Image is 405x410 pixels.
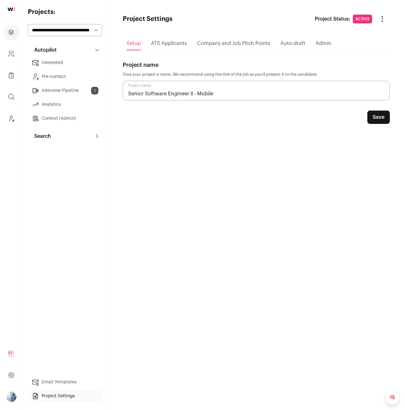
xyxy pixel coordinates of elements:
[151,41,187,46] span: ATS Applicants
[30,46,57,54] p: Autopilot
[28,56,102,69] a: Interested
[123,61,390,69] p: Project name
[4,25,19,40] a: Projects
[6,392,16,402] button: Open dropdown
[6,392,16,402] img: 97332-medium_jpg
[4,46,19,61] a: Company and ATS Settings
[28,112,102,125] a: Context (Admin)
[4,68,19,83] a: Company Lists
[28,390,102,402] a: Project Settings
[353,15,372,23] span: Active
[197,37,270,50] a: Company and Job Pitch Points
[151,37,187,50] a: ATS Applicants
[28,376,102,388] a: Email Templates
[123,72,390,77] p: Give your project a name. We recommend using the title of the job as you'd present it to the cand...
[91,87,98,94] span: 1
[197,41,270,46] span: Company and Job Pitch Points
[315,37,331,50] a: Admin
[315,15,350,23] p: Project Status:
[280,41,305,46] span: Auto-draft
[123,81,390,100] input: Project name
[28,84,102,97] a: Interview Pipeline1
[315,41,331,46] span: Admin
[280,37,305,50] a: Auto-draft
[28,70,102,83] a: Pre-contact
[28,130,102,143] button: Search
[4,111,19,126] a: Leads (Backoffice)
[28,98,102,111] a: Analytics
[123,15,172,23] h1: Project Settings
[127,41,141,46] span: Setup
[28,8,102,16] h2: Projects:
[28,44,102,56] button: Autopilot
[375,11,390,27] button: Change Status
[367,111,390,124] button: Save
[8,8,15,11] img: wellfound-shorthand-0d5821cbd27db2630d0214b213865d53afaa358527fdda9d0ea32b1df1b89c2c.svg
[385,390,400,405] a: 🧠
[30,132,51,140] p: Search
